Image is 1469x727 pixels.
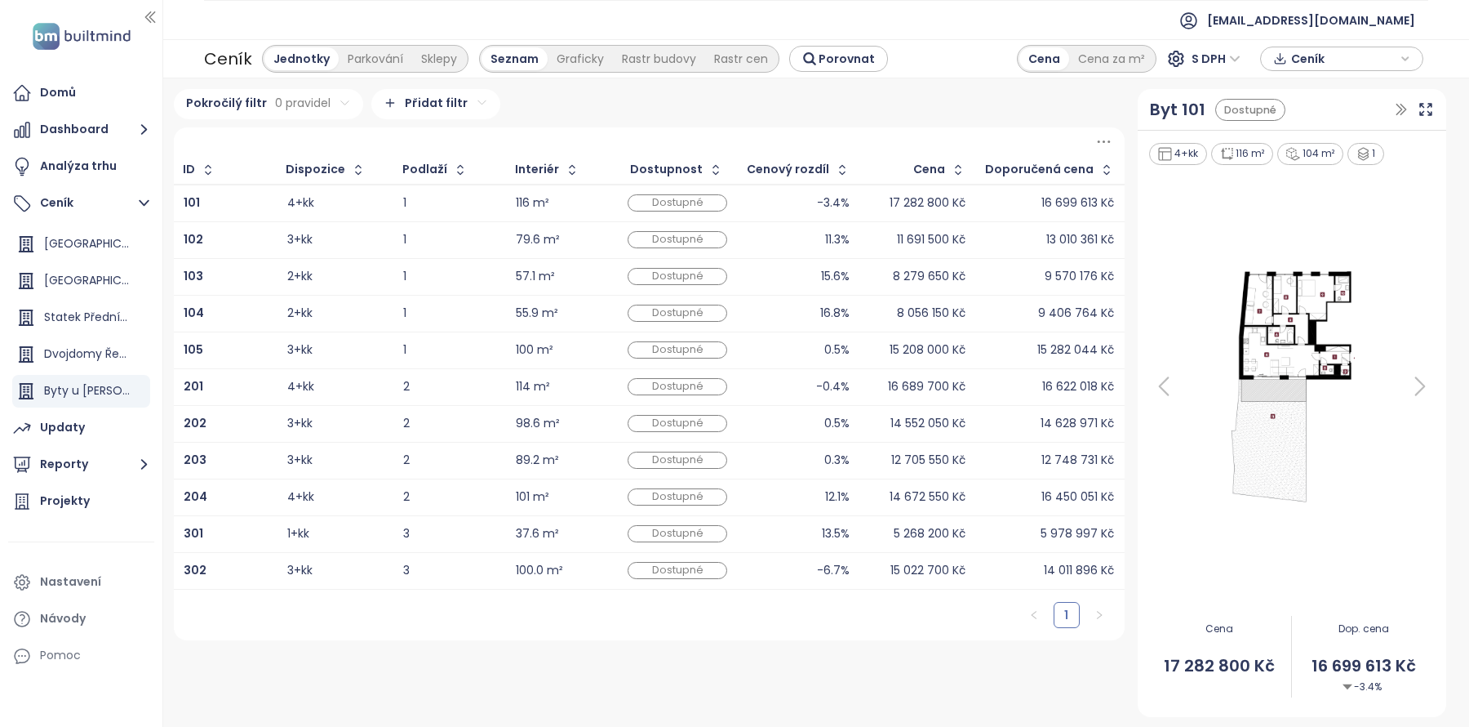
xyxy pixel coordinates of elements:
div: 3+kk [287,455,313,466]
li: Předchozí strana [1021,602,1047,628]
div: -3.4% [817,198,850,208]
div: button [1269,47,1414,71]
div: 16 622 018 Kč [1042,381,1114,392]
div: Dostupné [628,268,727,285]
div: 2 [403,381,495,392]
a: Domů [8,77,154,109]
div: 15 022 700 Kč [890,565,965,576]
div: 116 m² [516,198,549,208]
button: Ceník [8,187,154,220]
b: 105 [184,341,203,358]
div: Rastr cen [705,47,777,70]
div: Dostupné [628,194,727,212]
div: 8 056 150 Kč [897,308,965,319]
div: 3+kk [287,345,313,355]
div: [GEOGRAPHIC_DATA] [12,265,150,297]
div: 0.3% [824,455,850,466]
span: Dvojdomy Řeporyje [44,346,154,362]
div: Dispozice [286,164,345,175]
button: Porovnat [789,46,888,72]
div: 16 450 051 Kč [1041,492,1114,502]
b: 302 [184,562,206,578]
li: 1 [1054,602,1080,628]
button: Dashboard [8,114,154,146]
b: 103 [184,268,203,284]
div: 101 m² [516,492,549,502]
span: Porovnat [819,50,875,68]
div: 12 748 731 Kč [1041,455,1114,466]
div: Dostupné [628,525,727,542]
b: 101 [184,194,200,211]
div: 9 406 764 Kč [1038,308,1114,319]
div: Interiér [515,164,559,175]
a: 1 [1054,603,1079,627]
span: right [1094,610,1104,620]
div: 16.8% [820,308,850,319]
div: Sklepy [412,47,466,70]
div: Doporučená cena [985,164,1094,175]
a: Projekty [8,485,154,518]
span: Cena [1147,622,1291,637]
a: Updaty [8,412,154,444]
button: right [1086,602,1112,628]
div: Domů [40,83,76,103]
div: 89.2 m² [516,455,559,466]
div: 4+kk [287,381,314,392]
div: 13 010 361 Kč [1046,234,1114,245]
div: 17 282 800 Kč [890,198,965,208]
a: 301 [184,529,203,539]
div: 11 691 500 Kč [897,234,965,245]
div: Cena za m² [1069,47,1154,70]
div: 15 208 000 Kč [890,345,965,355]
div: Pokročilý filtr [174,89,363,119]
a: Analýza trhu [8,150,154,183]
div: 12 705 550 Kč [891,455,965,466]
div: ID [183,164,195,175]
div: 2 [403,455,495,466]
div: [GEOGRAPHIC_DATA] [12,228,150,261]
span: 17 282 800 Kč [1147,653,1291,679]
div: Dostupné [628,562,727,579]
div: Ceník [204,44,252,74]
div: 3 [403,565,495,576]
div: 15 282 044 Kč [1037,345,1114,355]
div: Statek Přední Kopanina [12,301,150,334]
div: 4+kk [1149,143,1207,165]
div: 8 279 650 Kč [893,271,965,282]
div: 9 570 176 Kč [1045,271,1114,282]
a: 302 [184,565,206,576]
div: Byt 101 [1150,97,1205,123]
div: 55.9 m² [516,308,558,319]
span: Byty u [PERSON_NAME] [GEOGRAPHIC_DATA] [44,382,295,399]
div: 1 [403,345,495,355]
span: [EMAIL_ADDRESS][DOMAIN_NAME] [1207,1,1415,40]
div: 13.5% [822,529,850,539]
div: Dostupné [628,452,727,469]
a: 204 [184,492,207,502]
a: Nastavení [8,566,154,599]
div: 11.3% [825,234,850,245]
div: Dostupné [628,231,727,248]
div: 100.0 m² [516,565,563,576]
img: logo [28,20,135,53]
div: 0.5% [824,418,850,429]
div: Dostupné [1215,99,1285,121]
div: 14 011 896 Kč [1044,565,1114,576]
div: Seznam [482,47,548,70]
div: 1 [403,308,495,319]
a: 105 [184,345,203,355]
div: 4+kk [287,198,314,208]
div: 14 552 050 Kč [890,418,965,429]
div: 15.6% [821,271,850,282]
div: 3+kk [287,418,313,429]
div: 1 [403,234,495,245]
span: [GEOGRAPHIC_DATA] [44,272,164,288]
div: Cena [913,164,945,175]
b: 203 [184,452,206,468]
div: Dostupné [628,305,727,322]
div: 1+kk [287,529,309,539]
